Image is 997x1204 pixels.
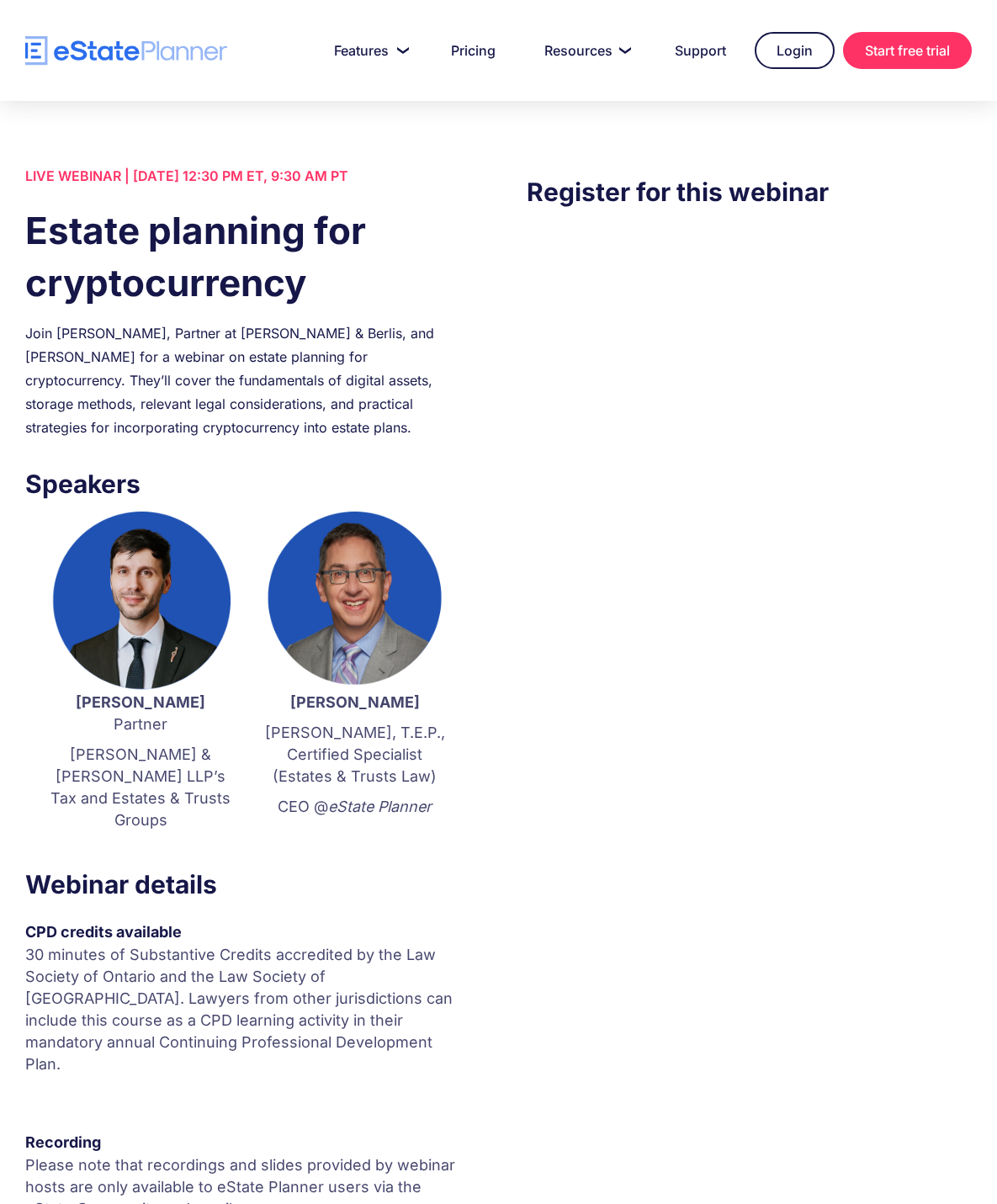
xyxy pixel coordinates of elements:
[25,1084,470,1106] p: ‍
[25,923,182,941] strong: CPD credits available
[314,34,422,67] a: Features
[527,245,972,531] iframe: Form 0
[50,744,231,831] p: [PERSON_NAME] & [PERSON_NAME] LLP’s Tax and Estates & Trusts Groups
[527,172,972,211] h3: Register for this webinar
[25,164,470,188] div: LIVE WEBINAR | [DATE] 12:30 PM ET, 9:30 AM PT
[25,36,227,66] a: home
[755,32,835,69] a: Login
[843,32,972,69] a: Start free trial
[264,826,444,848] p: ‍
[290,693,420,711] strong: [PERSON_NAME]
[264,796,444,818] p: CEO @
[50,692,231,735] p: Partner
[431,34,516,67] a: Pricing
[25,464,470,503] h3: Speakers
[76,693,205,711] strong: [PERSON_NAME]
[25,204,470,309] h1: Estate planning for cryptocurrency
[25,865,470,904] h3: Webinar details
[25,321,470,439] div: Join [PERSON_NAME], Partner at [PERSON_NAME] & Berlis, and [PERSON_NAME] for a webinar on estate ...
[25,944,470,1075] p: 30 minutes of Substantive Credits accredited by the Law Society of Ontario and the Law Society of...
[655,34,746,67] a: Support
[25,1131,470,1154] div: Recording
[524,34,646,67] a: Resources
[264,722,444,788] p: [PERSON_NAME], T.E.P., Certified Specialist (Estates & Trusts Law)
[328,798,432,815] em: eState Planner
